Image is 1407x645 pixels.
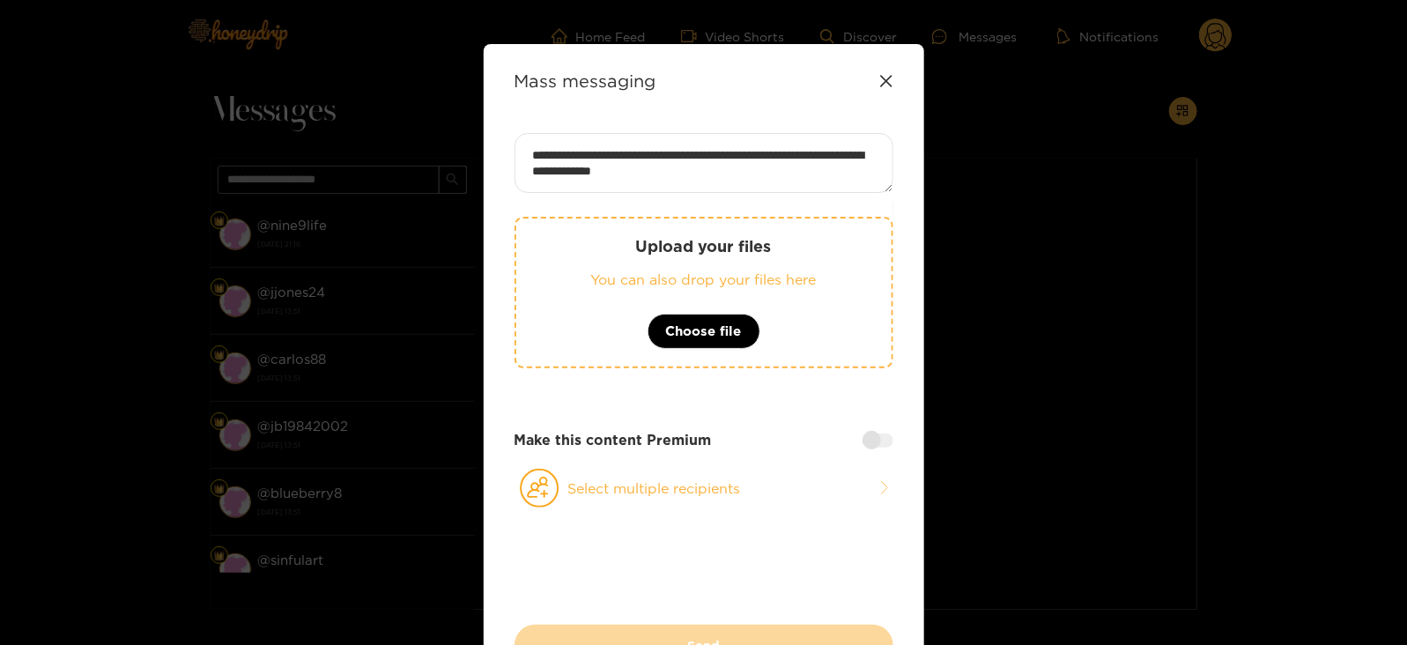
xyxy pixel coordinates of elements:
button: Choose file [648,314,760,349]
strong: Mass messaging [515,70,656,91]
strong: Make this content Premium [515,430,712,450]
p: Upload your files [552,236,856,256]
p: You can also drop your files here [552,270,856,290]
button: Select multiple recipients [515,468,893,508]
span: Choose file [666,321,742,342]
